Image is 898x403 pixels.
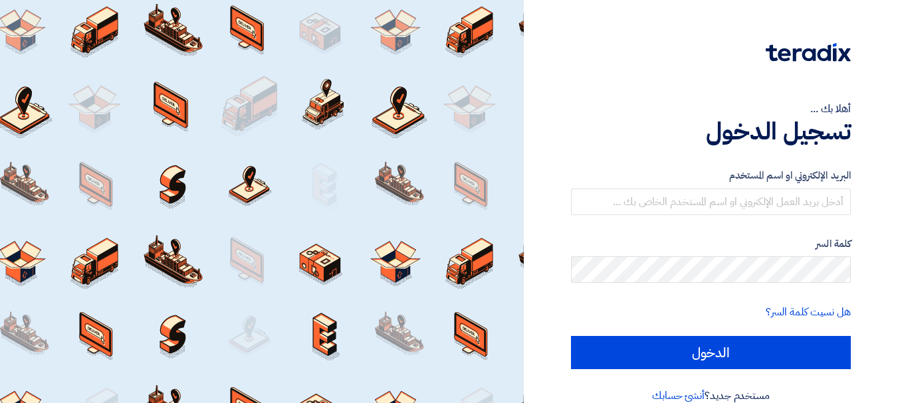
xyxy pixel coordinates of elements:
a: هل نسيت كلمة السر؟ [766,304,851,320]
input: أدخل بريد العمل الإلكتروني او اسم المستخدم الخاص بك ... [571,189,851,215]
label: كلمة السر [571,236,851,252]
h1: تسجيل الدخول [571,117,851,146]
input: الدخول [571,336,851,369]
label: البريد الإلكتروني او اسم المستخدم [571,168,851,183]
div: أهلا بك ... [571,101,851,117]
img: Teradix logo [766,43,851,62]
